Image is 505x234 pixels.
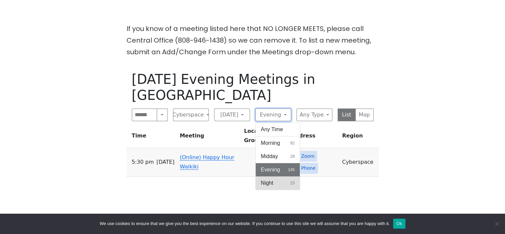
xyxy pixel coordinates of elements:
[301,152,314,160] span: Zoom
[214,109,250,121] button: [DATE]
[289,126,340,148] th: Address
[132,157,154,167] span: 5:30 PM
[261,152,278,160] span: Midday
[173,109,209,121] button: Cyberspace
[261,166,280,174] span: Evening
[156,157,174,167] span: [DATE]
[355,109,374,121] button: Map
[290,180,295,186] span: 23 results
[157,109,167,121] button: Search
[255,109,291,121] button: Evening
[339,148,379,177] td: Cyberspace
[301,164,315,172] span: Phone
[126,23,379,58] p: If you know of a meeting listed here that NO LONGER MEETS, please call Central Office (808-946-14...
[256,176,300,190] button: Night23 results
[296,109,332,121] button: Any Type
[132,71,374,103] h1: [DATE] Evening Meetings in [GEOGRAPHIC_DATA]
[338,109,356,121] button: List
[255,122,300,190] div: Evening
[256,150,300,163] button: Midday29 results
[132,109,157,121] input: Search
[288,167,295,173] span: 145 results
[256,136,300,150] button: Morning92 results
[256,163,300,176] button: Evening145 results
[256,123,300,136] button: Any Time
[177,126,241,148] th: Meeting
[241,126,289,148] th: Location / Group
[100,220,389,227] span: We use cookies to ensure that we give you the best experience on our website. If you continue to ...
[493,220,500,227] span: No
[290,140,295,146] span: 92 results
[290,153,295,159] span: 29 results
[180,154,234,170] a: (Online) Happy Hour Waikiki
[261,179,273,187] span: Night
[339,126,379,148] th: Region
[393,219,405,229] button: Ok
[261,139,280,147] span: Morning
[126,126,177,148] th: Time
